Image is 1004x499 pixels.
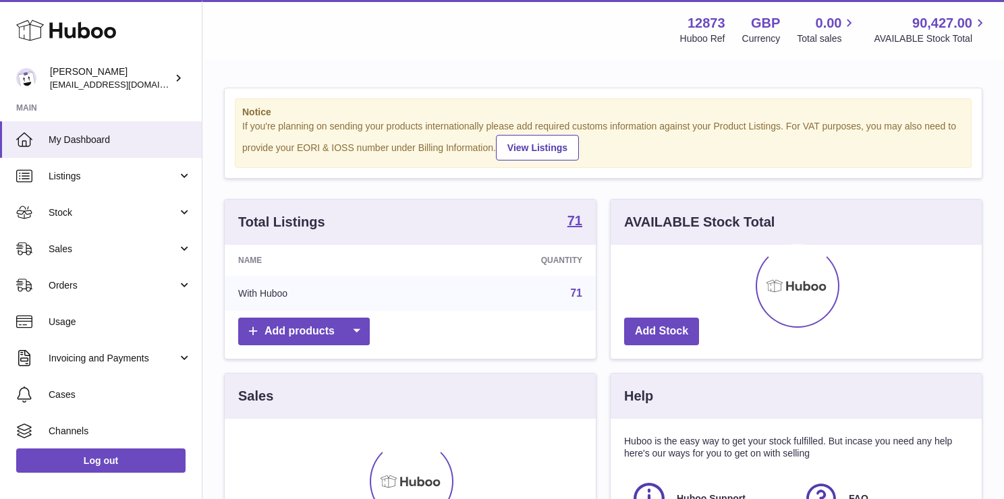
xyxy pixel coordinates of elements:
span: Usage [49,316,192,328]
h3: Help [624,387,653,405]
a: 71 [567,214,582,230]
img: tikhon.oleinikov@sleepandglow.com [16,68,36,88]
strong: GBP [751,14,780,32]
p: Huboo is the easy way to get your stock fulfilled. But incase you need any help here's our ways f... [624,435,968,461]
a: 90,427.00 AVAILABLE Stock Total [874,14,988,45]
th: Quantity [420,245,596,276]
h3: Total Listings [238,213,325,231]
span: My Dashboard [49,134,192,146]
span: 0.00 [816,14,842,32]
span: Channels [49,425,192,438]
a: Add products [238,318,370,345]
h3: Sales [238,387,273,405]
span: AVAILABLE Stock Total [874,32,988,45]
span: [EMAIL_ADDRESS][DOMAIN_NAME] [50,79,198,90]
span: Cases [49,388,192,401]
a: View Listings [496,135,579,160]
span: Listings [49,170,177,183]
td: With Huboo [225,276,420,311]
a: Add Stock [624,318,699,345]
h3: AVAILABLE Stock Total [624,213,775,231]
a: 71 [570,287,582,299]
strong: Notice [242,106,964,119]
span: Total sales [797,32,857,45]
div: Huboo Ref [680,32,725,45]
strong: 12873 [688,14,725,32]
div: Currency [742,32,781,45]
span: Stock [49,206,177,219]
a: Log out [16,448,186,473]
span: Sales [49,243,177,256]
th: Name [225,245,420,276]
span: 90,427.00 [912,14,972,32]
div: [PERSON_NAME] [50,65,171,91]
a: 0.00 Total sales [797,14,857,45]
span: Invoicing and Payments [49,352,177,365]
div: If you're planning on sending your products internationally please add required customs informati... [242,120,964,160]
span: Orders [49,279,177,292]
strong: 71 [567,214,582,227]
